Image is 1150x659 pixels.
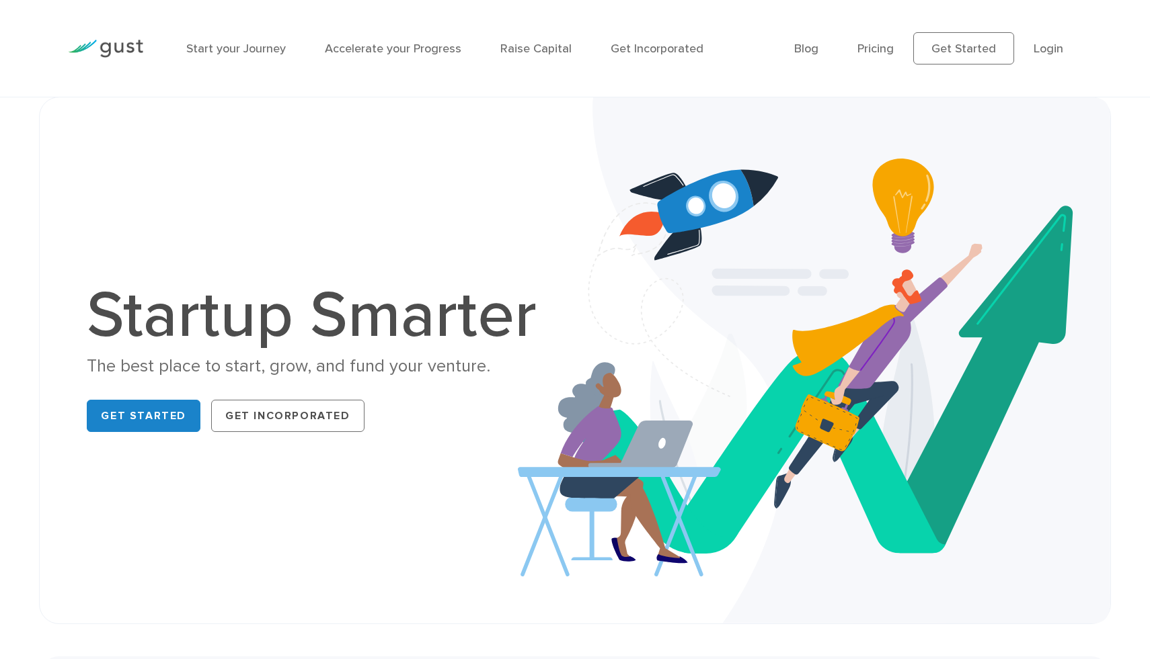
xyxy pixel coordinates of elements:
h1: Startup Smarter [87,283,551,348]
a: Accelerate your Progress [325,42,461,56]
a: Pricing [857,42,894,56]
img: Startup Smarter Hero [518,97,1110,623]
a: Start your Journey [186,42,286,56]
img: Gust Logo [68,40,143,58]
a: Login [1034,42,1063,56]
a: Raise Capital [500,42,572,56]
a: Get Incorporated [611,42,703,56]
div: The best place to start, grow, and fund your venture. [87,355,551,378]
a: Get Started [913,32,1014,64]
a: Get Incorporated [211,400,365,432]
a: Blog [794,42,818,56]
a: Get Started [87,400,200,432]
